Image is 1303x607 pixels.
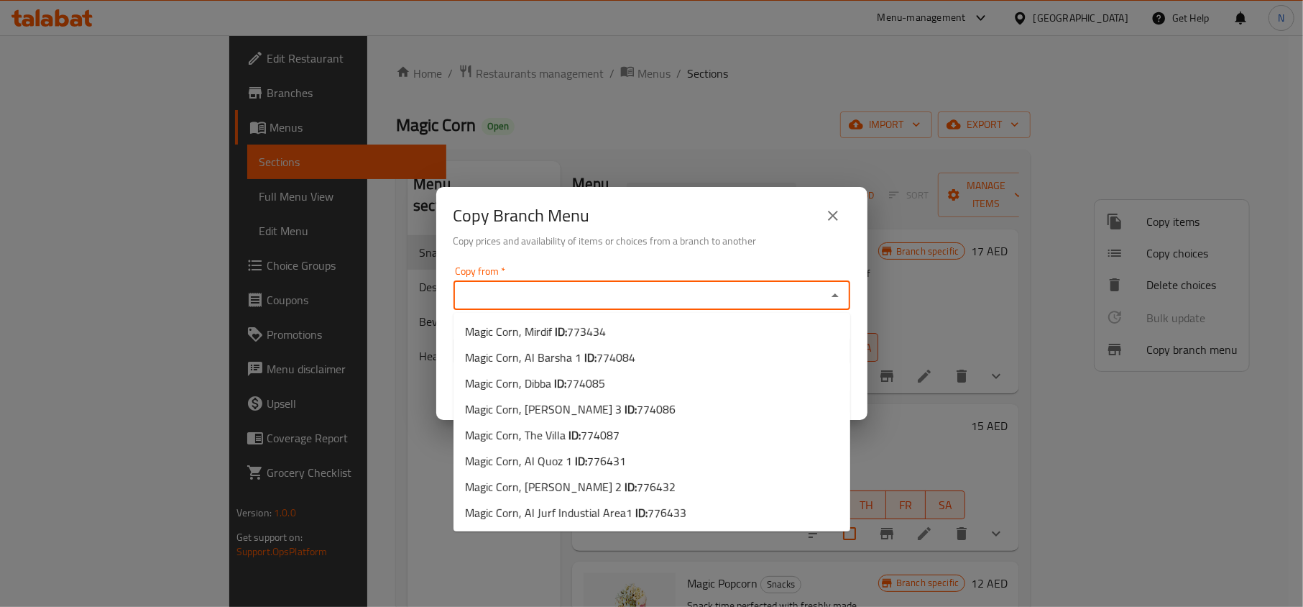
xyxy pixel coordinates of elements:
[587,450,626,472] span: 776431
[567,321,606,342] span: 773434
[825,286,845,306] button: Close
[453,204,590,227] h2: Copy Branch Menu
[554,373,566,394] b: ID:
[568,424,581,446] b: ID:
[637,398,676,420] span: 774086
[648,502,686,524] span: 776433
[465,426,620,444] span: Magic Corn, The Villa
[465,504,686,521] span: Magic Corn, Al Jurf Industial Area1
[566,373,605,394] span: 774085
[584,347,597,368] b: ID:
[465,323,606,340] span: Magic Corn, Mirdif
[465,401,676,418] span: Magic Corn, [PERSON_NAME] 3
[635,502,648,524] b: ID:
[465,478,676,496] span: Magic Corn, [PERSON_NAME] 2
[637,476,676,498] span: 776432
[581,424,620,446] span: 774087
[625,476,637,498] b: ID:
[465,349,635,366] span: Magic Corn, Al Barsha 1
[575,450,587,472] b: ID:
[465,452,626,470] span: Magic Corn, Al Quoz 1
[453,233,850,249] h6: Copy prices and availability of items or choices from a branch to another
[555,321,567,342] b: ID:
[625,398,637,420] b: ID:
[816,198,850,233] button: close
[465,375,605,392] span: Magic Corn, Dibba
[597,347,635,368] span: 774084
